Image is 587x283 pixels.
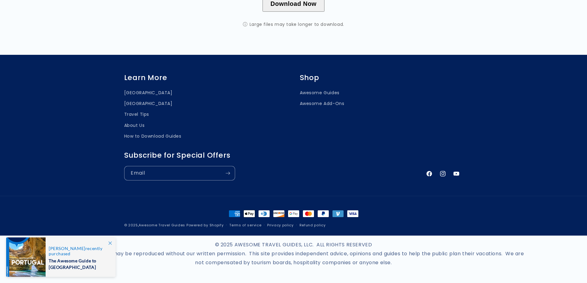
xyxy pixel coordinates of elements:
span: recently purchased [49,246,109,256]
a: How to Download Guides [124,131,181,142]
div: © 2025 AWESOME TRAVEL GUIDES, LLC. ALL RIGHTS RESERVED No part of this site may be reproduced wit... [59,236,528,283]
a: Travel Tips [124,109,149,120]
a: Privacy policy [267,222,294,228]
a: Refund policy [300,222,326,228]
button: Subscribe [221,166,235,180]
a: [GEOGRAPHIC_DATA] [124,98,173,109]
a: Awesome Add-Ons [300,98,344,109]
span: [PERSON_NAME] [49,246,85,251]
div: Large files may take longer to download. [232,22,355,27]
span: ⓘ [243,22,248,27]
a: Awesome Travel Guides [139,223,185,228]
a: About Us [124,120,145,131]
h2: Subscribe for Special Offers [124,151,419,160]
h2: Learn More [124,73,287,82]
a: [GEOGRAPHIC_DATA] [124,89,173,98]
a: Awesome Guides [300,89,340,98]
h2: Shop [300,73,463,82]
a: Terms of service [229,222,261,228]
small: © 2025, [124,223,185,228]
a: Powered by Shopify [186,223,224,228]
span: The Awesome Guide to [GEOGRAPHIC_DATA] [49,256,109,270]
